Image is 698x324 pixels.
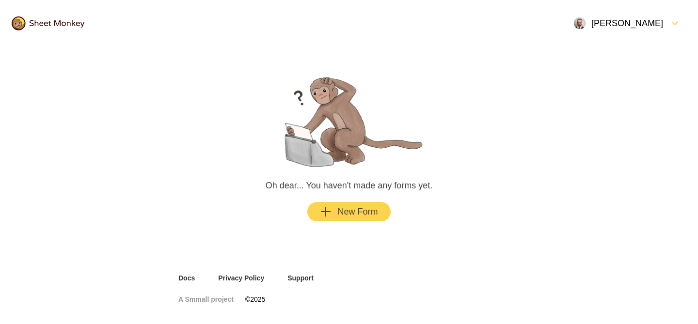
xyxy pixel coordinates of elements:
[669,17,681,29] svg: FormDown
[12,16,84,31] img: logo@2x.png
[287,273,314,283] a: Support
[574,17,663,29] div: [PERSON_NAME]
[266,180,433,191] p: Oh dear... You haven't made any forms yet.
[245,294,265,304] span: © 2025
[568,12,686,35] button: Open Menu
[178,273,195,283] a: Docs
[308,203,389,220] button: AddNew Form
[262,70,436,168] img: empty.png
[218,273,264,283] a: Privacy Policy
[178,294,234,304] a: A Smmall project
[320,206,332,217] svg: Add
[320,206,378,217] div: New Form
